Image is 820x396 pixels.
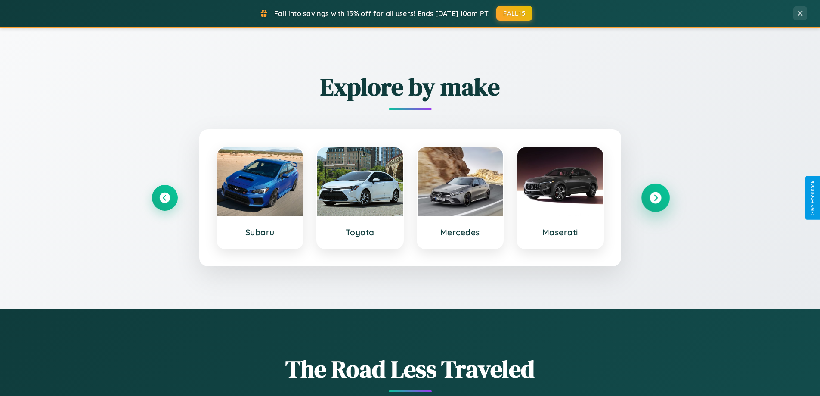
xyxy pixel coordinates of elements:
[810,181,816,215] div: Give Feedback
[526,227,594,237] h3: Maserati
[426,227,495,237] h3: Mercedes
[326,227,394,237] h3: Toyota
[152,352,668,386] h1: The Road Less Traveled
[226,227,294,237] h3: Subaru
[152,70,668,103] h2: Explore by make
[274,9,490,18] span: Fall into savings with 15% off for all users! Ends [DATE] 10am PT.
[496,6,532,21] button: FALL15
